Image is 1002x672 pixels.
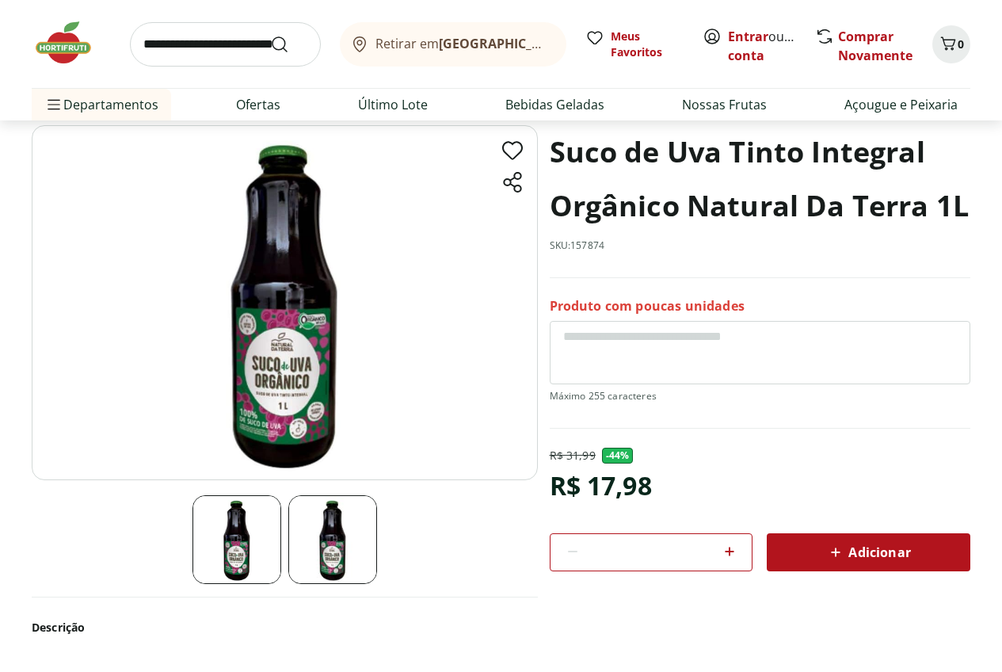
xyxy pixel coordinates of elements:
a: Nossas Frutas [682,95,767,114]
a: Último Lote [358,95,428,114]
button: Carrinho [932,25,970,63]
img: Principal [192,495,281,584]
input: search [130,22,321,67]
a: Ofertas [236,95,280,114]
p: Produto com poucas unidades [550,297,745,315]
a: Bebidas Geladas [505,95,604,114]
button: Menu [44,86,63,124]
div: R$ 17,98 [550,464,652,508]
p: SKU: 157874 [550,239,605,252]
a: Criar conta [728,28,815,64]
button: Descrição [32,610,538,645]
span: Adicionar [826,543,910,562]
a: Açougue e Peixaria [844,95,958,114]
button: Submit Search [270,35,308,54]
span: - 44 % [602,448,634,464]
h1: Suco de Uva Tinto Integral Orgânico Natural Da Terra 1L [550,125,970,233]
img: Hortifruti [32,19,111,67]
span: Departamentos [44,86,158,124]
span: ou [728,27,798,65]
span: Meus Favoritos [611,29,684,60]
a: Meus Favoritos [585,29,684,60]
p: R$ 31,99 [550,448,596,464]
b: [GEOGRAPHIC_DATA]/[GEOGRAPHIC_DATA] [439,35,706,52]
span: 0 [958,36,964,52]
span: Retirar em [375,36,551,51]
a: Entrar [728,28,768,45]
img: Principal [32,125,538,479]
a: Comprar Novamente [838,28,912,64]
button: Adicionar [767,533,970,571]
button: Retirar em[GEOGRAPHIC_DATA]/[GEOGRAPHIC_DATA] [340,22,566,67]
img: Principal [288,495,377,584]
